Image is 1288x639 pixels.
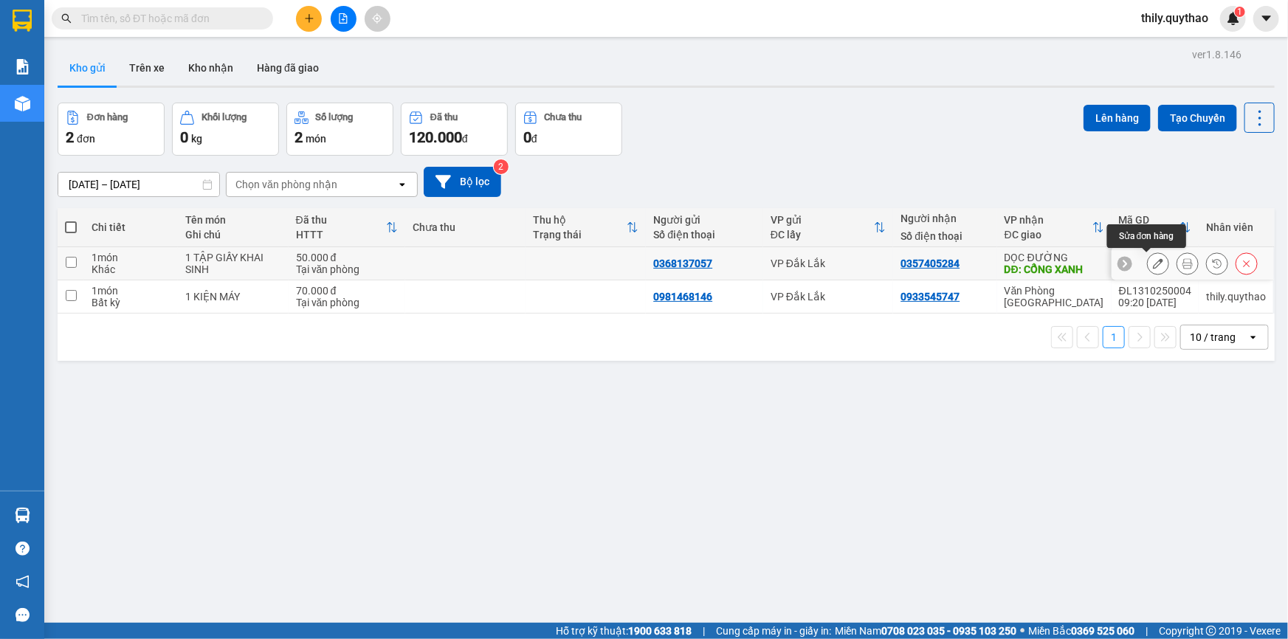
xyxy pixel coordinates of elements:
span: Miền Nam [835,623,1016,639]
button: aim [365,6,390,32]
button: Trên xe [117,50,176,86]
span: Gửi: [13,14,35,30]
span: file-add [338,13,348,24]
strong: 0369 525 060 [1071,625,1134,637]
div: Tên món [185,214,281,226]
div: VP Đắk Lắk [771,258,886,269]
strong: 1900 633 818 [628,625,692,637]
div: Đã thu [430,112,458,122]
span: món [306,133,326,145]
div: Trạng thái [533,229,627,241]
div: Khối lượng [202,112,247,122]
sup: 1 [1235,7,1245,17]
th: Toggle SortBy [289,208,406,247]
button: Kho nhận [176,50,245,86]
th: Toggle SortBy [1112,208,1199,247]
button: Đơn hàng2đơn [58,103,165,156]
img: logo-vxr [13,10,32,32]
span: Hỗ trợ kỹ thuật: [556,623,692,639]
div: ver 1.8.146 [1192,46,1241,63]
div: thily.quythao [1206,291,1266,303]
img: warehouse-icon [15,96,30,111]
strong: 0708 023 035 - 0935 103 250 [881,625,1016,637]
sup: 2 [494,159,509,174]
button: caret-down [1253,6,1279,32]
span: ⚪️ [1020,628,1024,634]
span: 2 [295,128,303,146]
div: Số điện thoại [653,229,756,241]
div: Số lượng [316,112,354,122]
div: Khác [92,263,171,275]
div: Đã thu [296,214,387,226]
div: Chi tiết [92,221,171,233]
div: 0368137057 [653,258,712,269]
button: Khối lượng0kg [172,103,279,156]
div: 0981468146 [653,291,712,303]
div: Người nhận [900,213,989,224]
div: 0933545747 [900,291,960,303]
span: notification [16,575,30,589]
div: Đơn hàng [87,112,128,122]
span: đ [462,133,468,145]
button: plus [296,6,322,32]
div: DỌC ĐƯỜNG [126,13,230,48]
div: 0357405284 [900,258,960,269]
input: Tìm tên, số ĐT hoặc mã đơn [81,10,255,27]
span: plus [304,13,314,24]
div: Chưa thu [545,112,582,122]
span: 2 [66,128,74,146]
span: Cung cấp máy in - giấy in: [716,623,831,639]
button: Tạo Chuyến [1158,105,1237,131]
div: 50.000 đ [296,252,399,263]
div: Văn Phòng [GEOGRAPHIC_DATA] [1005,285,1104,308]
span: 1 [1237,7,1242,17]
div: HTTT [296,229,387,241]
span: Miền Bắc [1028,623,1134,639]
span: kg [191,133,202,145]
div: 70.000 đ [296,285,399,297]
div: Tại văn phòng [296,297,399,308]
div: ĐC lấy [771,229,874,241]
div: Chọn văn phòng nhận [235,177,337,192]
span: | [703,623,705,639]
div: VP gửi [771,214,874,226]
div: 10 / trang [1190,330,1236,345]
div: 09:20 [DATE] [1119,297,1191,308]
img: icon-new-feature [1227,12,1240,25]
button: Đã thu120.000đ [401,103,508,156]
span: message [16,608,30,622]
span: 0 [523,128,531,146]
div: Thu hộ [533,214,627,226]
div: VP nhận [1005,214,1092,226]
div: Tại văn phòng [296,263,399,275]
span: thily.quythao [1129,9,1220,27]
div: 0368137057 [13,48,116,69]
div: 0357405284 [126,48,230,69]
button: Kho gửi [58,50,117,86]
button: Chưa thu0đ [515,103,622,156]
span: 120.000 [409,128,462,146]
div: 1 TẬP GIẤY KHAI SINH [185,252,281,275]
div: 1 món [92,285,171,297]
th: Toggle SortBy [763,208,893,247]
div: Nhân viên [1206,221,1266,233]
button: Số lượng2món [286,103,393,156]
span: DĐ: [126,77,148,92]
svg: open [1247,331,1259,343]
div: 1 món [92,252,171,263]
div: Sửa đơn hàng [1147,252,1169,274]
input: Select a date range. [58,173,219,196]
button: 1 [1103,326,1125,348]
button: file-add [331,6,357,32]
span: question-circle [16,542,30,556]
div: ĐL1310250004 [1119,285,1191,297]
img: warehouse-icon [15,508,30,523]
div: VP Đắk Lắk [771,291,886,303]
span: Nhận: [126,14,162,30]
button: Lên hàng [1084,105,1151,131]
th: Toggle SortBy [997,208,1112,247]
svg: open [396,179,408,190]
div: DĐ: CỔNG XANH [1005,263,1104,275]
div: Ghi chú [185,229,281,241]
div: Bất kỳ [92,297,171,308]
